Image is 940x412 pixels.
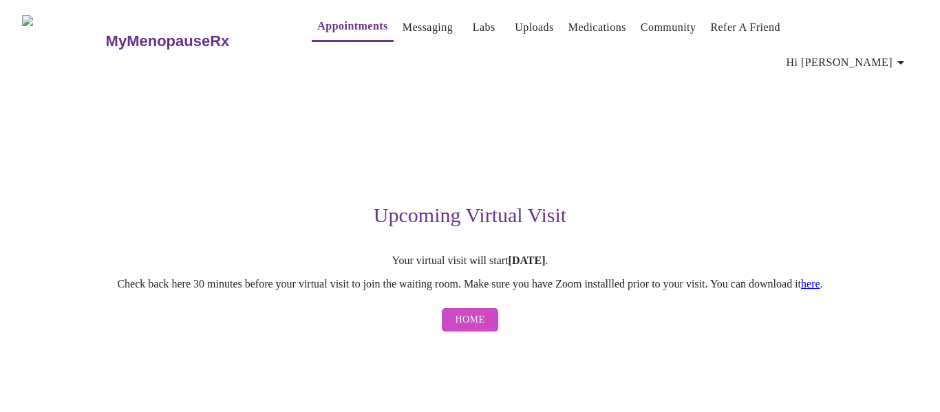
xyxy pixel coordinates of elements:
[438,301,502,339] a: Home
[46,278,894,290] p: Check back here 30 minutes before your virtual visit to join the waiting room. Make sure you have...
[312,12,393,42] button: Appointments
[473,18,495,37] a: Labs
[397,14,458,41] button: Messaging
[22,15,104,67] img: MyMenopauseRx Logo
[46,254,894,267] p: Your virtual visit will start .
[403,18,453,37] a: Messaging
[705,14,786,41] button: Refer a Friend
[801,278,820,290] a: here
[462,14,506,41] button: Labs
[317,17,387,36] a: Appointments
[568,18,626,37] a: Medications
[442,308,499,332] button: Home
[509,14,559,41] button: Uploads
[781,49,915,76] button: Hi [PERSON_NAME]
[787,53,909,72] span: Hi [PERSON_NAME]
[106,32,230,50] h3: MyMenopauseRx
[641,18,696,37] a: Community
[710,18,780,37] a: Refer a Friend
[515,18,554,37] a: Uploads
[456,312,485,329] span: Home
[104,17,284,65] a: MyMenopauseRx
[509,254,546,266] strong: [DATE]
[46,204,894,227] h3: Upcoming Virtual Visit
[635,14,702,41] button: Community
[563,14,632,41] button: Medications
